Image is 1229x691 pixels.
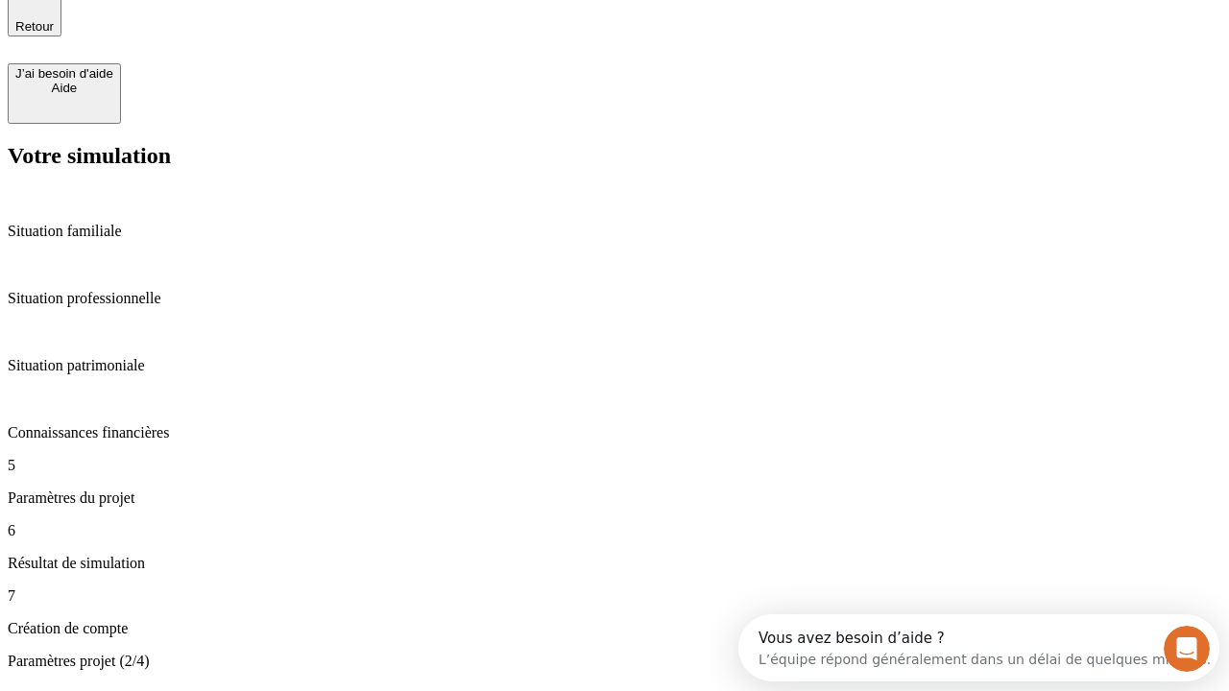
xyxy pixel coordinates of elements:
p: Situation patrimoniale [8,357,1221,374]
div: Vous avez besoin d’aide ? [20,16,472,32]
p: 5 [8,457,1221,474]
p: Création de compte [8,620,1221,637]
p: Paramètres projet (2/4) [8,653,1221,670]
p: Résultat de simulation [8,555,1221,572]
iframe: Intercom live chat discovery launcher [738,614,1219,681]
p: Connaissances financières [8,424,1221,441]
p: Paramètres du projet [8,489,1221,507]
span: Retour [15,19,54,34]
p: 6 [8,522,1221,539]
h2: Votre simulation [8,143,1221,169]
div: Ouvrir le Messenger Intercom [8,8,529,60]
div: L’équipe répond généralement dans un délai de quelques minutes. [20,32,472,52]
div: Aide [15,81,113,95]
button: J’ai besoin d'aideAide [8,63,121,124]
iframe: Intercom live chat [1164,626,1210,672]
div: J’ai besoin d'aide [15,66,113,81]
p: 7 [8,587,1221,605]
p: Situation professionnelle [8,290,1221,307]
p: Situation familiale [8,223,1221,240]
